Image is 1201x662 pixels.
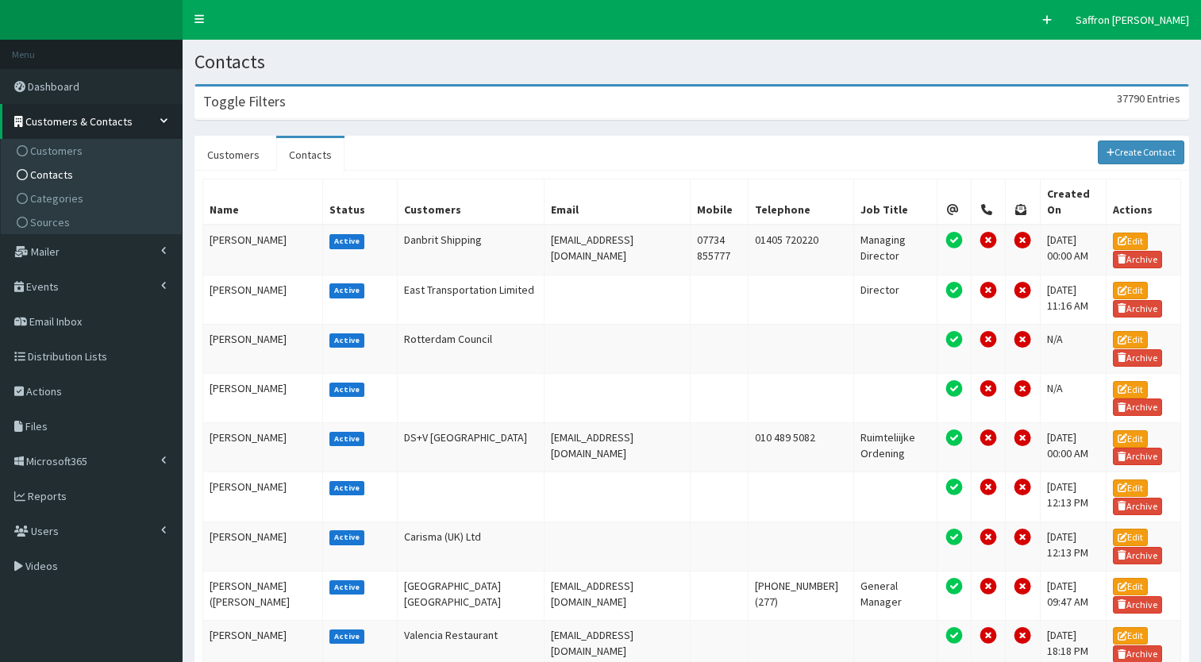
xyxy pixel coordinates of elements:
[203,324,323,373] td: [PERSON_NAME]
[276,138,345,171] a: Contacts
[1147,91,1180,106] span: Entries
[1040,324,1106,373] td: N/A
[972,179,1006,225] th: Telephone Permission
[203,94,286,109] h3: Toggle Filters
[203,225,323,275] td: [PERSON_NAME]
[203,522,323,571] td: [PERSON_NAME]
[30,144,83,158] span: Customers
[398,179,545,225] th: Customers
[194,52,1189,72] h1: Contacts
[398,225,545,275] td: Danbrit Shipping
[329,580,365,595] label: Active
[31,524,59,538] span: Users
[749,423,853,472] td: 010 489 5082
[1040,179,1106,225] th: Created On
[203,179,323,225] th: Name
[203,373,323,422] td: [PERSON_NAME]
[1113,547,1162,564] a: Archive
[1006,179,1040,225] th: Post Permission
[853,423,937,472] td: Ruimteliijke Ordening
[322,179,398,225] th: Status
[29,314,82,329] span: Email Inbox
[203,423,323,472] td: [PERSON_NAME]
[1040,571,1106,620] td: [DATE] 09:47 AM
[545,571,691,620] td: [EMAIL_ADDRESS][DOMAIN_NAME]
[1040,423,1106,472] td: [DATE] 00:00 AM
[5,210,182,234] a: Sources
[25,559,58,573] span: Videos
[203,275,323,324] td: [PERSON_NAME]
[1107,179,1181,225] th: Actions
[5,187,182,210] a: Categories
[1113,282,1148,299] a: Edit
[1076,13,1189,27] span: Saffron [PERSON_NAME]
[203,571,323,620] td: [PERSON_NAME] ([PERSON_NAME]
[329,530,365,545] label: Active
[30,191,83,206] span: Categories
[329,283,365,298] label: Active
[853,179,937,225] th: Job Title
[1040,373,1106,422] td: N/A
[749,225,853,275] td: 01405 720220
[1040,225,1106,275] td: [DATE] 00:00 AM
[398,275,545,324] td: East Transportation Limited
[1113,578,1148,595] a: Edit
[30,167,73,182] span: Contacts
[545,179,691,225] th: Email
[749,179,853,225] th: Telephone
[1040,522,1106,571] td: [DATE] 12:13 PM
[749,571,853,620] td: [PHONE_NUMBER] (277)
[398,522,545,571] td: Carisma (UK) Ltd
[329,432,365,446] label: Active
[329,234,365,248] label: Active
[329,629,365,644] label: Active
[28,489,67,503] span: Reports
[203,472,323,522] td: [PERSON_NAME]
[853,275,937,324] td: Director
[1113,398,1162,416] a: Archive
[545,423,691,472] td: [EMAIL_ADDRESS][DOMAIN_NAME]
[329,383,365,397] label: Active
[26,384,62,398] span: Actions
[1113,300,1162,318] a: Archive
[28,79,79,94] span: Dashboard
[1113,349,1162,367] a: Archive
[1113,233,1148,250] a: Edit
[194,138,272,171] a: Customers
[26,454,87,468] span: Microsoft365
[329,481,365,495] label: Active
[1113,251,1162,268] a: Archive
[5,163,182,187] a: Contacts
[31,244,60,259] span: Mailer
[1113,331,1148,348] a: Edit
[25,114,133,129] span: Customers & Contacts
[545,225,691,275] td: [EMAIL_ADDRESS][DOMAIN_NAME]
[690,225,748,275] td: 07734 855777
[28,349,107,364] span: Distribution Lists
[1113,479,1148,497] a: Edit
[1113,498,1162,515] a: Archive
[398,571,545,620] td: [GEOGRAPHIC_DATA] [GEOGRAPHIC_DATA]
[1113,529,1148,546] a: Edit
[1113,448,1162,465] a: Archive
[30,215,70,229] span: Sources
[26,279,59,294] span: Events
[937,179,971,225] th: Email Permission
[853,225,937,275] td: Managing Director
[5,139,182,163] a: Customers
[25,419,48,433] span: Files
[1113,430,1148,448] a: Edit
[1040,472,1106,522] td: [DATE] 12:13 PM
[1098,140,1185,164] a: Create Contact
[398,324,545,373] td: Rotterdam Council
[690,179,748,225] th: Mobile
[1040,275,1106,324] td: [DATE] 11:16 AM
[1117,91,1145,106] span: 37790
[1113,381,1148,398] a: Edit
[1113,627,1148,645] a: Edit
[1113,596,1162,614] a: Archive
[329,333,365,348] label: Active
[398,423,545,472] td: DS+V [GEOGRAPHIC_DATA]
[853,571,937,620] td: General Manager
